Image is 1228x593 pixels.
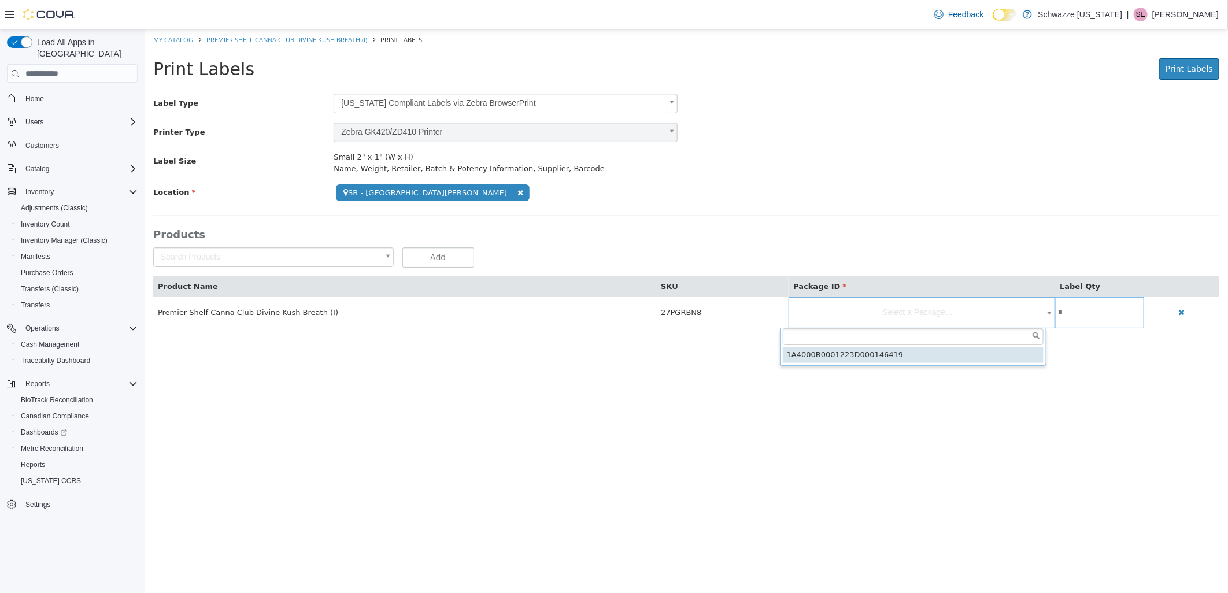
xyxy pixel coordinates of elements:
a: Inventory Manager (Classic) [16,234,112,247]
span: Inventory Manager (Classic) [16,234,138,247]
button: Inventory [2,184,142,200]
button: Reports [12,457,142,473]
button: Metrc Reconciliation [12,440,142,457]
span: Canadian Compliance [21,412,89,421]
a: Customers [21,139,64,153]
img: Cova [23,9,75,20]
span: Operations [21,321,138,335]
span: Purchase Orders [21,268,73,277]
button: Canadian Compliance [12,408,142,424]
span: Metrc Reconciliation [16,442,138,455]
a: Transfers [16,298,54,312]
a: Transfers (Classic) [16,282,83,296]
span: Traceabilty Dashboard [21,356,90,365]
button: Traceabilty Dashboard [12,353,142,369]
span: Dashboards [16,425,138,439]
button: Inventory Count [12,216,142,232]
nav: Complex example [7,85,138,543]
button: Manifests [12,249,142,265]
span: Adjustments (Classic) [21,203,88,213]
button: Transfers [12,297,142,313]
span: Inventory Count [16,217,138,231]
span: Home [25,94,44,103]
p: | [1127,8,1129,21]
button: Operations [2,320,142,336]
span: Canadian Compliance [16,409,138,423]
div: 1A4000B0001223D000146419 [638,318,899,333]
span: Manifests [16,250,138,264]
span: Customers [21,138,138,153]
button: Users [21,115,48,129]
button: Catalog [2,161,142,177]
span: Transfers [16,298,138,312]
span: Settings [21,497,138,512]
a: Dashboards [12,424,142,440]
a: Cash Management [16,338,84,351]
span: Catalog [25,164,49,173]
span: Transfers (Classic) [21,284,79,294]
span: Inventory Manager (Classic) [21,236,108,245]
span: Washington CCRS [16,474,138,488]
span: Users [21,115,138,129]
span: Adjustments (Classic) [16,201,138,215]
input: Dark Mode [993,9,1017,21]
span: Transfers [21,301,50,310]
a: Adjustments (Classic) [16,201,93,215]
span: Inventory [21,185,138,199]
span: Reports [21,377,138,391]
span: BioTrack Reconciliation [21,395,93,405]
span: Feedback [948,9,983,20]
a: Metrc Reconciliation [16,442,88,455]
span: SE [1136,8,1145,21]
a: Reports [16,458,50,472]
button: Home [2,90,142,106]
span: Purchase Orders [16,266,138,280]
button: Users [2,114,142,130]
a: Home [21,92,49,106]
span: Transfers (Classic) [16,282,138,296]
button: Reports [2,376,142,392]
span: Catalog [21,162,138,176]
span: Settings [25,500,50,509]
button: [US_STATE] CCRS [12,473,142,489]
button: Catalog [21,162,54,176]
span: Reports [21,460,45,469]
button: Inventory Manager (Classic) [12,232,142,249]
span: Operations [25,324,60,333]
span: [US_STATE] CCRS [21,476,81,485]
button: Customers [2,137,142,154]
a: Purchase Orders [16,266,78,280]
a: Settings [21,498,55,512]
span: Reports [25,379,50,388]
button: Transfers (Classic) [12,281,142,297]
span: Metrc Reconciliation [21,444,83,453]
span: Load All Apps in [GEOGRAPHIC_DATA] [32,36,138,60]
p: Schwazze [US_STATE] [1038,8,1122,21]
span: Cash Management [16,338,138,351]
span: Dashboards [21,428,67,437]
span: Manifests [21,252,50,261]
span: BioTrack Reconciliation [16,393,138,407]
a: Feedback [930,3,988,26]
a: Inventory Count [16,217,75,231]
button: Cash Management [12,336,142,353]
span: Customers [25,141,59,150]
a: [US_STATE] CCRS [16,474,86,488]
button: Adjustments (Classic) [12,200,142,216]
a: BioTrack Reconciliation [16,393,98,407]
button: Settings [2,496,142,513]
button: Operations [21,321,64,335]
div: Stacey Edwards [1134,8,1148,21]
span: Traceabilty Dashboard [16,354,138,368]
button: Purchase Orders [12,265,142,281]
span: Reports [16,458,138,472]
span: Cash Management [21,340,79,349]
a: Traceabilty Dashboard [16,354,95,368]
button: BioTrack Reconciliation [12,392,142,408]
a: Dashboards [16,425,72,439]
span: Home [21,91,138,105]
a: Canadian Compliance [16,409,94,423]
button: Inventory [21,185,58,199]
span: Inventory [25,187,54,197]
